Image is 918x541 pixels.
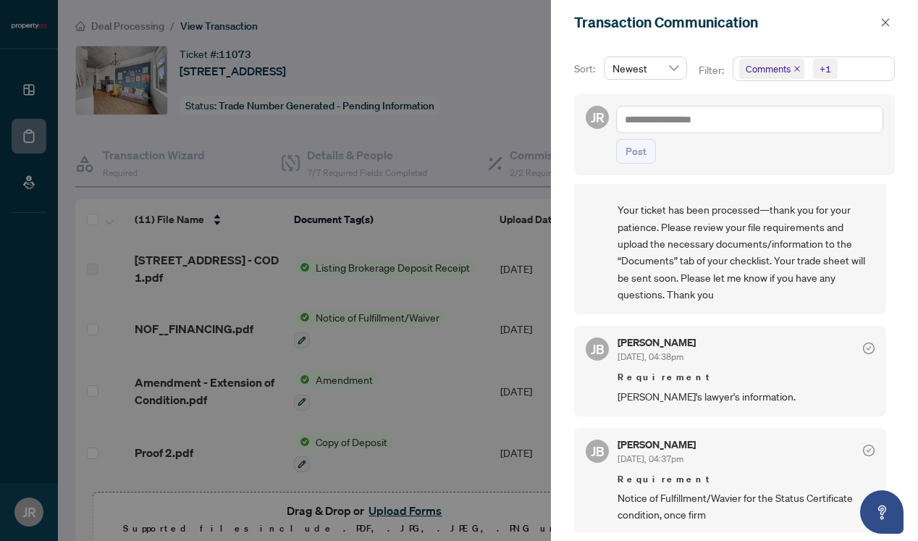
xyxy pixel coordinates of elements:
span: JR [591,107,605,127]
span: check-circle [863,343,875,354]
span: [PERSON_NAME]'s lawyer's information. [618,388,875,405]
button: Open asap [860,490,904,534]
span: Comments [739,59,804,79]
span: check-circle [863,445,875,456]
span: Comments [746,62,791,76]
span: Hi [PERSON_NAME], Your ticket has been processed—thank you for your patience. Please review your ... [618,167,875,303]
h5: [PERSON_NAME] [618,440,696,450]
h5: [PERSON_NAME] [618,337,696,348]
span: [DATE], 04:37pm [618,453,683,464]
span: Requirement [618,472,875,487]
span: Requirement [618,370,875,385]
span: JB [591,339,605,359]
span: JB [591,441,605,461]
p: Filter: [699,62,726,78]
span: Notice of Fulfillment/Wavier for the Status Certificate condition, once firm [618,490,875,524]
p: Sort: [574,61,598,77]
span: Newest [612,57,678,79]
span: close [793,65,801,72]
div: Transaction Communication [574,12,876,33]
div: +1 [820,62,831,76]
span: [DATE], 04:38pm [618,351,683,362]
button: Post [616,139,656,164]
span: close [880,17,890,28]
